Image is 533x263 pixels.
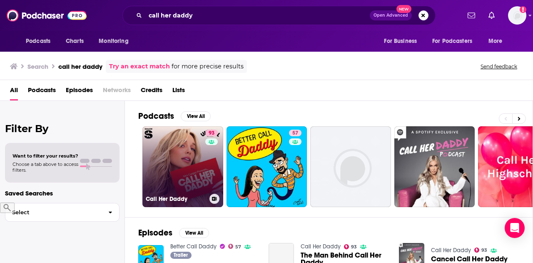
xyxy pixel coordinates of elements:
[142,126,223,207] a: 93Call Her Daddy
[99,35,128,47] span: Monitoring
[292,129,298,138] span: 57
[7,8,87,23] img: Podchaser - Follow, Share and Rate Podcasts
[520,6,526,13] svg: Add a profile image
[109,62,170,71] a: Try an exact match
[93,33,139,49] button: open menu
[431,247,471,254] a: Call Her Daddy
[181,111,211,121] button: View All
[431,255,508,263] a: Cancel Call Her Daddy
[103,83,131,100] span: Networks
[488,35,503,47] span: More
[27,63,48,70] h3: Search
[60,33,89,49] a: Charts
[138,111,211,121] a: PodcastsView All
[145,9,370,22] input: Search podcasts, credits, & more...
[432,35,472,47] span: For Podcasters
[209,129,214,138] span: 93
[66,83,93,100] a: Episodes
[5,123,120,135] h2: Filter By
[5,203,120,222] button: Select
[20,33,61,49] button: open menu
[289,130,301,136] a: 57
[485,8,498,23] a: Show notifications dropdown
[508,6,526,25] span: Logged in as mmjamo
[235,245,241,249] span: 57
[474,248,488,253] a: 93
[228,244,242,249] a: 57
[12,153,78,159] span: Want to filter your results?
[508,6,526,25] button: Show profile menu
[179,228,209,238] button: View All
[58,63,102,70] h3: call her daddy
[28,83,56,100] a: Podcasts
[172,83,185,100] a: Lists
[138,111,174,121] h2: Podcasts
[172,62,244,71] span: for more precise results
[5,210,102,215] span: Select
[481,248,487,252] span: 93
[138,228,172,238] h2: Episodes
[26,35,50,47] span: Podcasts
[483,33,513,49] button: open menu
[12,161,78,173] span: Choose a tab above to access filters.
[227,126,307,207] a: 57
[205,130,218,136] a: 93
[478,63,520,70] button: Send feedback
[344,244,357,249] a: 93
[66,35,84,47] span: Charts
[508,6,526,25] img: User Profile
[464,8,478,23] a: Show notifications dropdown
[138,228,209,238] a: EpisodesView All
[146,195,206,203] h3: Call Her Daddy
[174,253,188,258] span: Trailer
[5,189,120,197] p: Saved Searches
[370,10,412,20] button: Open AdvancedNew
[10,83,18,100] a: All
[141,83,162,100] a: Credits
[427,33,484,49] button: open menu
[122,6,436,25] div: Search podcasts, credits, & more...
[351,245,357,249] span: 93
[384,35,417,47] span: For Business
[170,243,217,250] a: Better Call Daddy
[301,243,341,250] a: Call Her Daddy
[396,5,411,13] span: New
[374,13,408,18] span: Open Advanced
[378,33,427,49] button: open menu
[505,218,525,238] div: Open Intercom Messenger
